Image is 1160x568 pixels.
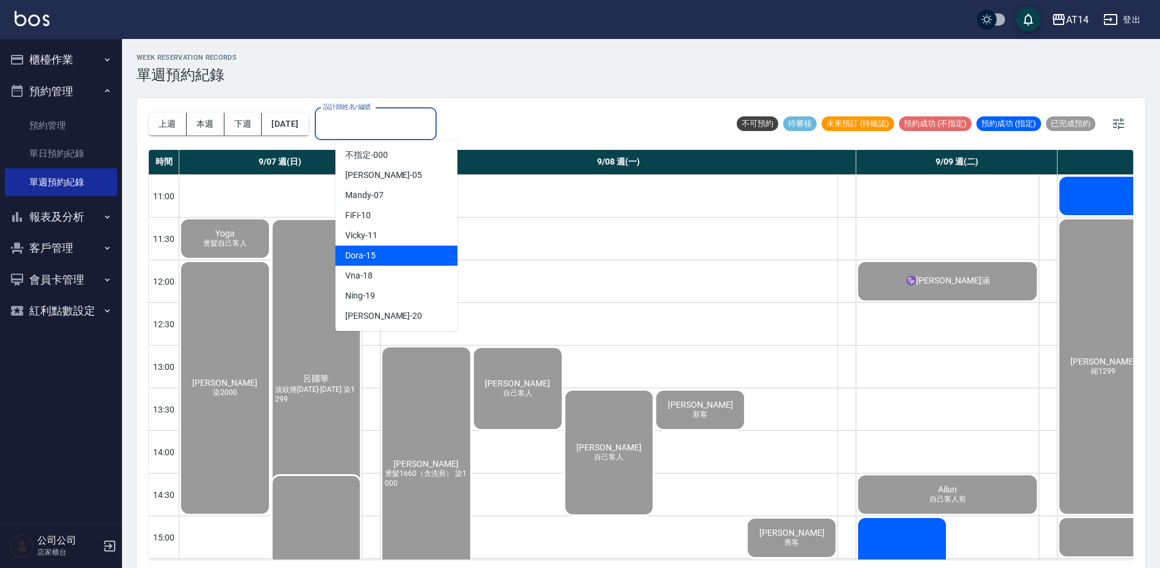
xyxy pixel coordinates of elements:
[5,112,117,140] a: 預約管理
[323,102,371,112] label: 設計師姓名/編號
[1068,357,1138,366] span: [PERSON_NAME]
[5,76,117,107] button: 預約管理
[782,538,801,548] span: 舊客
[1046,118,1095,129] span: 已完成預約
[149,516,179,558] div: 15:00
[149,430,179,473] div: 14:00
[757,528,827,538] span: [PERSON_NAME]
[382,469,470,488] span: 燙髮1660（含洗剪） 染1000
[149,150,179,174] div: 時間
[15,11,49,26] img: Logo
[381,150,856,174] div: 9/08 週(一)
[345,249,363,262] span: Dora
[345,269,360,282] span: Vna
[345,229,365,242] span: Vicky
[501,388,535,399] span: 自己客人
[5,168,117,196] a: 單週預約紀錄
[927,494,968,505] span: 自己客人剪
[335,185,457,205] div: -07
[976,118,1041,129] span: 預約成功 (指定)
[335,266,457,286] div: -18
[179,150,381,174] div: 9/07 週(日)
[5,44,117,76] button: 櫃檯作業
[335,205,457,225] div: -10
[37,547,99,558] p: 店家櫃台
[273,385,360,403] span: 波紋捲[DATE]-[DATE] 染1299
[137,66,237,83] h3: 單週預約紀錄
[149,174,179,217] div: 11:00
[665,400,736,410] span: [PERSON_NAME]
[1089,366,1118,377] span: 縮1299
[5,140,117,168] a: 單日預約紀錄
[5,295,117,327] button: 紅利點數設定
[936,485,959,494] span: Ailun
[903,275,992,286] span: ♑[PERSON_NAME]涵
[335,165,457,185] div: -05
[335,246,457,266] div: -15
[149,260,179,302] div: 12:00
[822,118,894,129] span: 未來預訂 (待確認)
[149,217,179,260] div: 11:30
[345,289,363,302] span: Ning
[690,410,710,420] span: 新客
[783,118,817,129] span: 待審核
[335,145,457,165] div: -000
[345,310,410,322] span: [PERSON_NAME]
[137,54,237,62] h2: WEEK RESERVATION RECORDS
[190,378,260,388] span: [PERSON_NAME]
[37,534,99,547] h5: 公司公司
[5,201,117,233] button: 報表及分析
[1066,12,1089,27] div: AT14
[201,238,249,249] span: 燙髮自己客人
[262,113,308,135] button: [DATE]
[345,209,359,222] span: FiFi
[482,378,553,388] span: [PERSON_NAME]
[1016,7,1040,32] button: save
[574,442,644,452] span: [PERSON_NAME]
[592,452,626,463] span: 自己客人
[5,232,117,264] button: 客戶管理
[335,306,457,326] div: -20
[737,118,778,129] span: 不可預約
[149,113,187,135] button: 上週
[391,459,461,469] span: [PERSON_NAME]
[210,388,240,398] span: 染2000
[335,286,457,306] div: -19
[1098,9,1145,31] button: 登出
[187,113,224,135] button: 本週
[10,534,34,558] img: Person
[149,345,179,388] div: 13:00
[899,118,972,129] span: 預約成功 (不指定)
[224,113,262,135] button: 下週
[345,169,410,182] span: [PERSON_NAME]
[213,229,237,238] span: Yoga
[5,264,117,296] button: 會員卡管理
[149,302,179,345] div: 12:30
[856,150,1058,174] div: 9/09 週(二)
[345,189,371,202] span: Mandy
[149,473,179,516] div: 14:30
[301,374,331,385] span: 呂國華
[345,149,371,162] span: 不指定
[149,388,179,430] div: 13:30
[1047,7,1094,32] button: AT14
[335,225,457,246] div: -11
